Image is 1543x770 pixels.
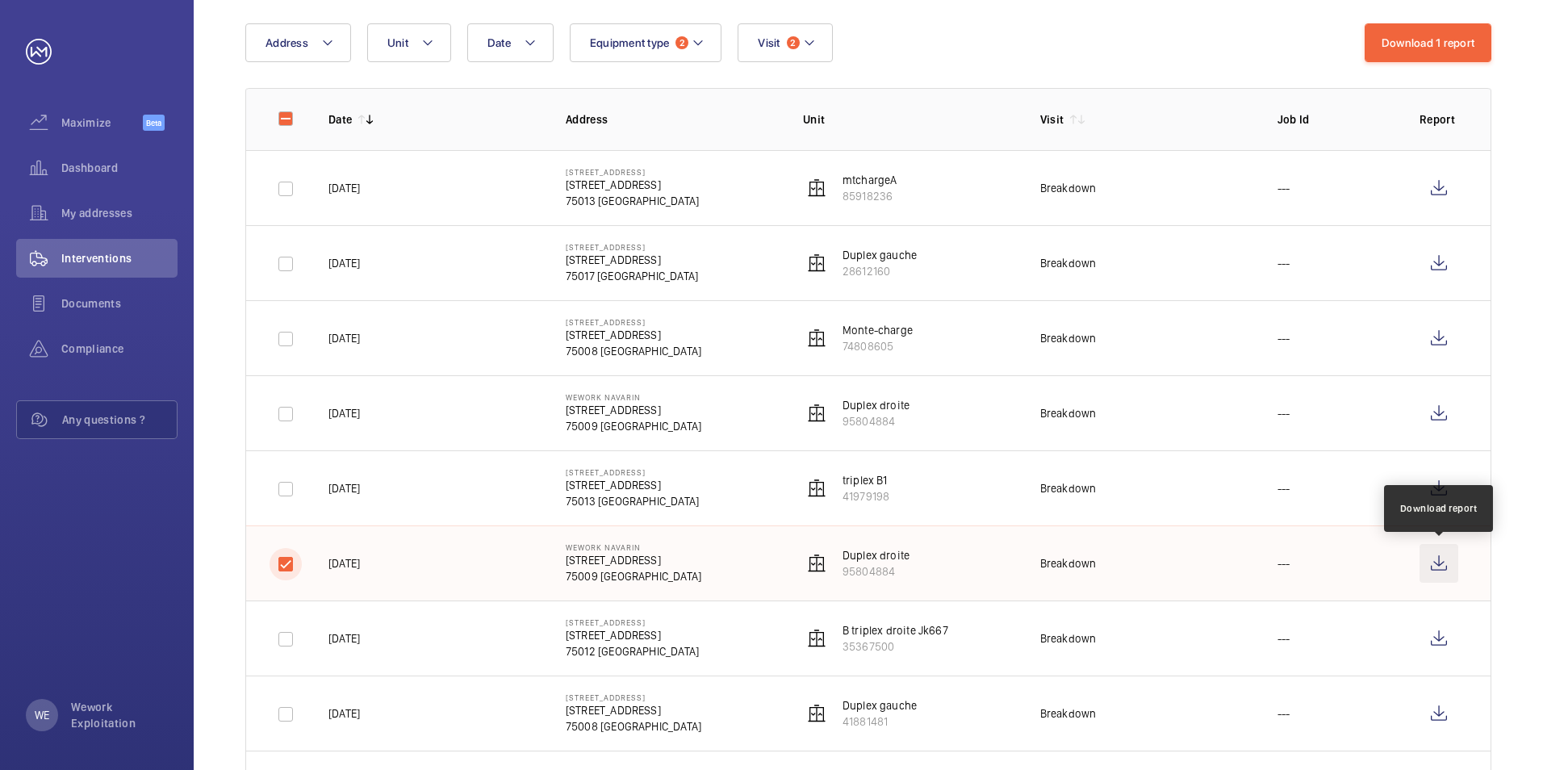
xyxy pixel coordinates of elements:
p: --- [1277,405,1290,421]
p: 75017 [GEOGRAPHIC_DATA] [566,268,698,284]
span: Address [266,36,308,49]
p: [DATE] [328,180,360,196]
span: Date [487,36,511,49]
img: elevator.svg [807,178,826,198]
div: Breakdown [1040,255,1097,271]
div: Breakdown [1040,705,1097,722]
p: [DATE] [328,555,360,571]
p: B triplex droite Jk667 [843,622,948,638]
p: [STREET_ADDRESS] [566,552,701,568]
div: Download report [1400,501,1478,516]
span: Equipment type [590,36,670,49]
p: 75009 [GEOGRAPHIC_DATA] [566,418,701,434]
button: Unit [367,23,451,62]
p: [STREET_ADDRESS] [566,477,699,493]
p: --- [1277,630,1290,647]
img: elevator.svg [807,479,826,498]
p: WE [35,707,49,723]
div: Breakdown [1040,555,1097,571]
p: Duplex droite [843,397,909,413]
img: elevator.svg [807,253,826,273]
img: elevator.svg [807,404,826,423]
p: [STREET_ADDRESS] [566,467,699,477]
span: Maximize [61,115,143,131]
p: [DATE] [328,330,360,346]
p: Visit [1040,111,1064,128]
p: Date [328,111,352,128]
p: 85918236 [843,188,897,204]
p: 75009 [GEOGRAPHIC_DATA] [566,568,701,584]
p: [STREET_ADDRESS] [566,177,699,193]
p: [STREET_ADDRESS] [566,167,699,177]
p: Duplex droite [843,547,909,563]
button: Address [245,23,351,62]
p: --- [1277,180,1290,196]
p: mtchargeA [843,172,897,188]
span: Any questions ? [62,412,177,428]
span: Dashboard [61,160,178,176]
span: My addresses [61,205,178,221]
div: Breakdown [1040,480,1097,496]
span: 2 [787,36,800,49]
div: Breakdown [1040,630,1097,647]
p: [DATE] [328,630,360,647]
p: 75012 [GEOGRAPHIC_DATA] [566,643,699,659]
p: 28612160 [843,263,917,279]
p: [STREET_ADDRESS] [566,252,698,268]
p: Wework Navarin [566,392,701,402]
p: --- [1277,555,1290,571]
p: Wework Navarin [566,542,701,552]
p: [STREET_ADDRESS] [566,617,699,627]
p: 75013 [GEOGRAPHIC_DATA] [566,493,699,509]
button: Equipment type2 [570,23,722,62]
button: Download 1 report [1365,23,1491,62]
span: Interventions [61,250,178,266]
div: Breakdown [1040,405,1097,421]
p: [STREET_ADDRESS] [566,693,701,702]
p: [STREET_ADDRESS] [566,402,701,418]
p: [STREET_ADDRESS] [566,327,701,343]
p: triplex B1 [843,472,889,488]
p: 75013 [GEOGRAPHIC_DATA] [566,193,699,209]
p: --- [1277,480,1290,496]
p: 95804884 [843,563,909,580]
span: Unit [387,36,408,49]
p: 41979198 [843,488,889,504]
p: [DATE] [328,480,360,496]
p: [STREET_ADDRESS] [566,242,698,252]
p: [STREET_ADDRESS] [566,627,699,643]
div: Breakdown [1040,330,1097,346]
p: [DATE] [328,705,360,722]
button: Date [467,23,554,62]
img: elevator.svg [807,329,826,348]
p: [DATE] [328,405,360,421]
img: elevator.svg [807,704,826,723]
span: Compliance [61,341,178,357]
p: --- [1277,705,1290,722]
img: elevator.svg [807,629,826,648]
p: Monte-charge [843,322,913,338]
p: 75008 [GEOGRAPHIC_DATA] [566,343,701,359]
p: 41881481 [843,714,917,730]
p: Job Id [1277,111,1394,128]
span: Visit [758,36,780,49]
p: Wework Exploitation [71,699,168,731]
p: Report [1420,111,1458,128]
p: 75008 [GEOGRAPHIC_DATA] [566,718,701,734]
p: Duplex gauche [843,697,917,714]
p: Address [566,111,777,128]
p: 35367500 [843,638,948,655]
p: 74808605 [843,338,913,354]
span: 2 [675,36,688,49]
p: 95804884 [843,413,909,429]
p: [STREET_ADDRESS] [566,702,701,718]
button: Visit2 [738,23,832,62]
div: Breakdown [1040,180,1097,196]
p: Unit [803,111,1014,128]
span: Documents [61,295,178,312]
p: --- [1277,255,1290,271]
p: [STREET_ADDRESS] [566,317,701,327]
p: --- [1277,330,1290,346]
p: [DATE] [328,255,360,271]
span: Beta [143,115,165,131]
